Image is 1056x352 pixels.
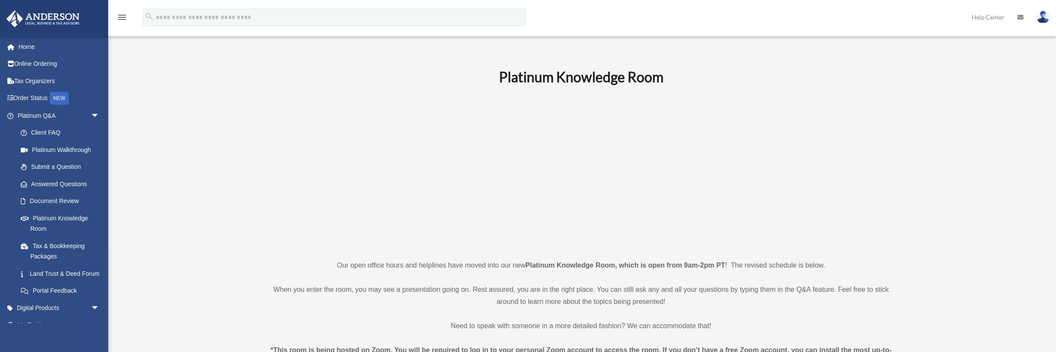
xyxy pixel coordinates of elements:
i: menu [117,12,127,23]
strong: Platinum Knowledge Room, which is open from 9am-2pm PT [525,262,725,269]
a: Platinum Knowledge Room [12,210,108,237]
a: Client FAQ [12,124,113,142]
a: Portal Feedback [12,282,113,300]
span: arrow_drop_down [91,316,108,334]
a: Land Trust & Deed Forum [12,265,113,282]
a: Tax Organizers [6,72,113,90]
b: Platinum Knowledge Room [499,68,663,85]
img: Anderson Advisors Platinum Portal [4,10,82,27]
a: Tax & Bookkeeping Packages [12,237,113,265]
a: Digital Productsarrow_drop_down [6,299,113,316]
span: arrow_drop_down [91,299,108,317]
p: Need to speak with someone in a more detailed fashion? We can accommodate that! [264,320,898,332]
a: Answered Questions [12,175,113,193]
p: When you enter the room, you may see a presentation going on. Rest assured, you are in the right ... [264,284,898,308]
a: Submit a Question [12,158,113,176]
a: Document Review [12,193,113,210]
span: arrow_drop_down [91,107,108,125]
div: NEW [50,92,69,105]
img: User Pic [1037,11,1050,23]
a: Home [6,38,113,55]
a: Platinum Walkthrough [12,141,113,158]
a: Platinum Q&Aarrow_drop_down [6,107,113,124]
a: My Entitiesarrow_drop_down [6,316,113,334]
i: search [145,12,154,21]
iframe: 231110_Toby_KnowledgeRoom [451,97,711,243]
p: Our open office hours and helplines have moved into our new ! The revised schedule is below. [264,259,898,271]
a: menu [117,15,127,23]
a: Online Ordering [6,55,113,73]
a: Order StatusNEW [6,90,113,107]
